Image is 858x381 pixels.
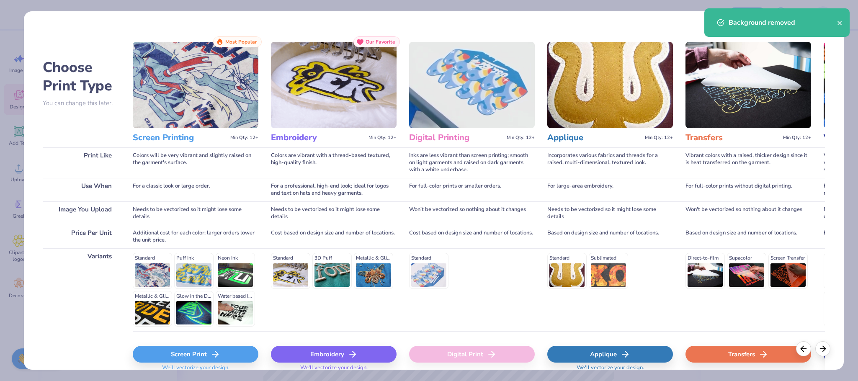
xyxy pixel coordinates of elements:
span: Min Qty: 12+ [368,135,397,141]
h3: Applique [547,132,642,143]
div: Cost based on design size and number of locations. [409,225,535,248]
span: We'll vectorize your design. [297,364,371,376]
img: Transfers [685,42,811,128]
div: For a classic look or large order. [133,178,258,201]
div: Additional cost for each color; larger orders lower the unit price. [133,225,258,248]
div: Vibrant colors with a raised, thicker design since it is heat transferred on the garment. [685,147,811,178]
img: Applique [547,42,673,128]
span: Min Qty: 12+ [645,135,673,141]
span: Min Qty: 12+ [230,135,258,141]
span: We'll vectorize your design. [159,364,233,376]
img: Digital Printing [409,42,535,128]
div: Print Like [43,147,120,178]
p: You can change this later. [43,100,120,107]
h3: Transfers [685,132,780,143]
div: Colors are vibrant with a thread-based textured, high-quality finish. [271,147,397,178]
div: Embroidery [271,346,397,363]
span: Most Popular [225,39,257,45]
h2: Choose Print Type [43,58,120,95]
div: Needs to be vectorized so it might lose some details [271,201,397,225]
div: Inks are less vibrant than screen printing; smooth on light garments and raised on dark garments ... [409,147,535,178]
div: Transfers [685,346,811,363]
div: Won't be vectorized so nothing about it changes [409,201,535,225]
button: close [837,18,843,28]
div: Cost based on design size and number of locations. [271,225,397,248]
div: Needs to be vectorized so it might lose some details [133,201,258,225]
div: Screen Print [133,346,258,363]
div: Price Per Unit [43,225,120,248]
div: Needs to be vectorized so it might lose some details [547,201,673,225]
div: Use When [43,178,120,201]
div: Based on design size and number of locations. [547,225,673,248]
h3: Screen Printing [133,132,227,143]
div: For a professional, high-end look; ideal for logos and text on hats and heavy garments. [271,178,397,201]
div: Based on design size and number of locations. [685,225,811,248]
h3: Digital Printing [409,132,503,143]
img: Embroidery [271,42,397,128]
div: For full-color prints or smaller orders. [409,178,535,201]
div: Incorporates various fabrics and threads for a raised, multi-dimensional, textured look. [547,147,673,178]
div: Colors will be very vibrant and slightly raised on the garment's surface. [133,147,258,178]
span: We'll vectorize your design. [573,364,647,376]
img: Screen Printing [133,42,258,128]
span: Our Favorite [366,39,395,45]
div: Won't be vectorized so nothing about it changes [685,201,811,225]
div: Digital Print [409,346,535,363]
div: For large-area embroidery. [547,178,673,201]
h3: Embroidery [271,132,365,143]
div: Applique [547,346,673,363]
span: Min Qty: 12+ [783,135,811,141]
div: Background removed [729,18,837,28]
div: Variants [43,248,120,331]
span: Min Qty: 12+ [507,135,535,141]
div: Image You Upload [43,201,120,225]
div: For full-color prints without digital printing. [685,178,811,201]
